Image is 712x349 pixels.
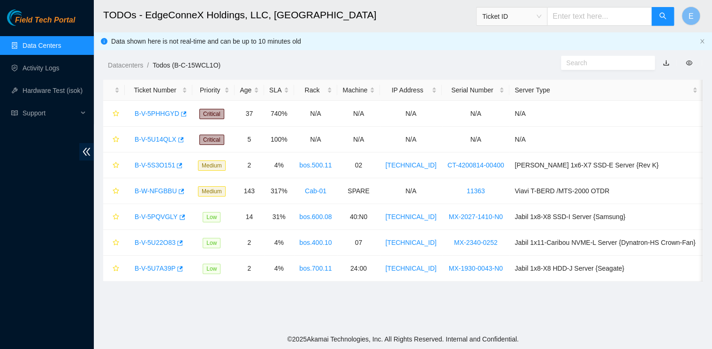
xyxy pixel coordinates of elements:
[385,161,436,169] a: [TECHNICAL_ID]
[442,101,509,127] td: N/A
[656,55,676,70] button: download
[108,132,120,147] button: star
[23,64,60,72] a: Activity Logs
[198,160,226,171] span: Medium
[442,127,509,152] td: N/A
[385,239,436,246] a: [TECHNICAL_ID]
[235,152,264,178] td: 2
[659,12,667,21] span: search
[113,110,119,118] span: star
[380,127,442,152] td: N/A
[509,204,703,230] td: Jabil 1x8-X8 SSD-I Server {Samsung}
[337,152,380,178] td: 02
[15,16,75,25] span: Field Tech Portal
[337,256,380,281] td: 24:00
[337,127,380,152] td: N/A
[299,213,332,220] a: bos.600.08
[235,127,264,152] td: 5
[113,239,119,247] span: star
[199,135,224,145] span: Critical
[135,110,179,117] a: B-V-5PHHGYD
[264,152,294,178] td: 4%
[152,61,220,69] a: Todos (B-C-15WCL1O)
[264,101,294,127] td: 740%
[264,256,294,281] td: 4%
[235,230,264,256] td: 2
[509,178,703,204] td: Viavi T-BERD /MTS-2000 OTDR
[94,329,712,349] footer: © 2025 Akamai Technologies, Inc. All Rights Reserved. Internal and Confidential.
[337,178,380,204] td: SPARE
[108,106,120,121] button: star
[682,7,700,25] button: E
[509,230,703,256] td: Jabil 1x11-Caribou NVME-L Server {Dynatron-HS Crown-Fan}
[264,230,294,256] td: 4%
[294,101,337,127] td: N/A
[113,162,119,169] span: star
[198,186,226,197] span: Medium
[663,59,669,67] a: download
[108,261,120,276] button: star
[108,61,143,69] a: Datacenters
[108,183,120,198] button: star
[147,61,149,69] span: /
[199,109,224,119] span: Critical
[113,136,119,144] span: star
[264,204,294,230] td: 31%
[113,188,119,195] span: star
[305,187,326,195] a: Cab-01
[23,42,61,49] a: Data Centers
[509,101,703,127] td: N/A
[449,213,503,220] a: MX-2027-1410-N0
[337,230,380,256] td: 07
[203,264,220,274] span: Low
[203,238,220,248] span: Low
[135,213,178,220] a: B-V-5PQVGLY
[482,9,541,23] span: Ticket ID
[108,209,120,224] button: star
[113,213,119,221] span: star
[294,127,337,152] td: N/A
[509,127,703,152] td: N/A
[135,161,175,169] a: B-V-5S3O151
[380,178,442,204] td: N/A
[299,265,332,272] a: bos.700.11
[235,178,264,204] td: 143
[566,58,642,68] input: Search
[699,38,705,44] span: close
[235,204,264,230] td: 14
[203,212,220,222] span: Low
[337,204,380,230] td: 40:N0
[235,256,264,281] td: 2
[7,17,75,29] a: Akamai TechnologiesField Tech Portal
[135,136,176,143] a: B-V-5U14QLX
[7,9,47,26] img: Akamai Technologies
[337,101,380,127] td: N/A
[299,239,332,246] a: bos.400.10
[135,239,175,246] a: B-V-5U22O83
[385,265,436,272] a: [TECHNICAL_ID]
[547,7,652,26] input: Enter text here...
[264,127,294,152] td: 100%
[113,265,119,273] span: star
[264,178,294,204] td: 317%
[454,239,498,246] a: MX-2340-0252
[23,87,83,94] a: Hardware Test (isok)
[11,110,18,116] span: read
[467,187,485,195] a: 11363
[385,213,436,220] a: [TECHNICAL_ID]
[651,7,674,26] button: search
[449,265,503,272] a: MX-1930-0043-N0
[299,161,332,169] a: bos.500.11
[79,143,94,160] span: double-left
[509,256,703,281] td: Jabil 1x8-X8 HDD-J Server {Seagate}
[380,101,442,127] td: N/A
[108,158,120,173] button: star
[699,38,705,45] button: close
[689,10,694,22] span: E
[686,60,692,66] span: eye
[108,235,120,250] button: star
[23,104,78,122] span: Support
[135,265,175,272] a: B-V-5U7A39P
[509,152,703,178] td: [PERSON_NAME] 1x6-X7 SSD-E Server {Rev K}
[235,101,264,127] td: 37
